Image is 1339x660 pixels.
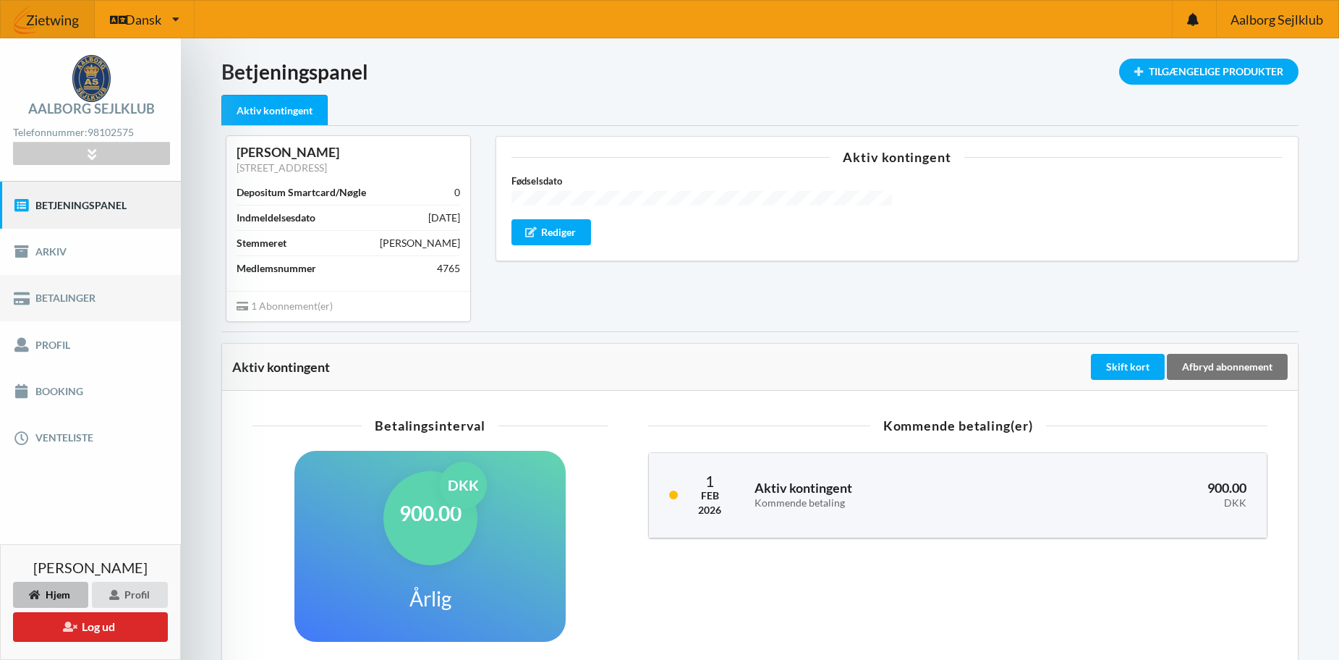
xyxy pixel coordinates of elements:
div: Tilgængelige Produkter [1119,59,1298,85]
button: Log ud [13,612,168,642]
div: Betalingsinterval [252,419,608,432]
span: Aalborg Sejlklub [1230,13,1323,26]
div: Kommende betaling [754,497,1019,509]
div: DKK [440,462,487,509]
div: Depositum Smartcard/Nøgle [237,185,366,200]
div: Stemmeret [237,236,286,250]
div: Aktiv kontingent [221,95,328,126]
div: Indmeldelsesdato [237,211,315,225]
h3: Aktiv kontingent [754,480,1019,509]
span: [PERSON_NAME] [33,560,148,575]
div: Afbryd abonnement [1167,354,1288,380]
div: Hjem [13,582,88,608]
div: 2026 [698,503,721,517]
h3: 900.00 [1040,480,1246,509]
div: Feb [698,488,721,503]
span: 1 Abonnement(er) [237,300,333,312]
h1: 900.00 [399,500,462,526]
div: [PERSON_NAME] [237,144,460,161]
img: logo [72,55,111,102]
div: Rediger [511,219,591,245]
div: 1 [698,473,721,488]
div: Telefonnummer: [13,123,169,143]
div: Kommende betaling(er) [648,419,1267,432]
div: [PERSON_NAME] [380,236,460,250]
div: Skift kort [1091,354,1165,380]
div: Profil [92,582,168,608]
div: [DATE] [428,211,460,225]
strong: 98102575 [88,126,134,138]
div: Aktiv kontingent [511,151,1283,164]
h1: Årlig [409,585,451,612]
div: 4765 [437,261,460,276]
div: DKK [1040,497,1246,509]
a: [STREET_ADDRESS] [237,161,327,174]
span: Dansk [125,13,161,26]
div: Medlemsnummer [237,261,316,276]
div: Aktiv kontingent [232,360,1088,374]
label: Fødselsdato [511,174,892,188]
div: 0 [454,185,460,200]
div: Aalborg Sejlklub [28,102,155,115]
h1: Betjeningspanel [221,59,1298,85]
